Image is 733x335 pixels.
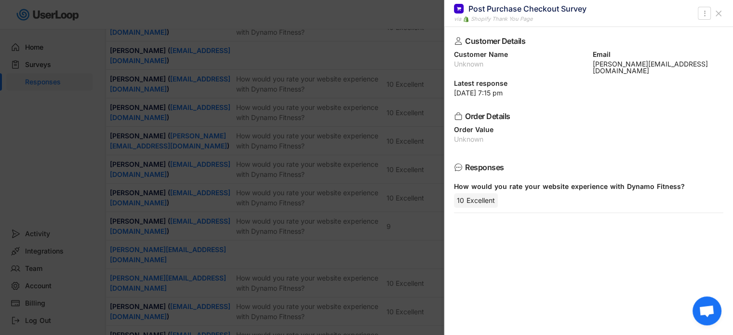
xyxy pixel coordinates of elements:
[468,3,586,14] div: Post Purchase Checkout Survey
[454,90,723,96] div: [DATE] 7:15 pm
[465,163,708,171] div: Responses
[465,37,708,45] div: Customer Details
[471,15,533,23] div: Shopify Thank You Page
[454,80,723,87] div: Latest response
[593,61,724,74] div: [PERSON_NAME][EMAIL_ADDRESS][DOMAIN_NAME]
[454,136,723,143] div: Unknown
[454,15,461,23] div: via
[465,112,708,120] div: Order Details
[693,296,721,325] div: Open chat
[454,51,585,58] div: Customer Name
[454,193,498,208] div: 10 Excellent
[454,182,716,191] div: How would you rate your website experience with Dynamo Fitness?
[454,126,723,133] div: Order Value
[593,51,724,58] div: Email
[454,61,585,67] div: Unknown
[704,8,706,18] text: 
[700,8,709,19] button: 
[463,16,469,22] img: 1156660_ecommerce_logo_shopify_icon%20%281%29.png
